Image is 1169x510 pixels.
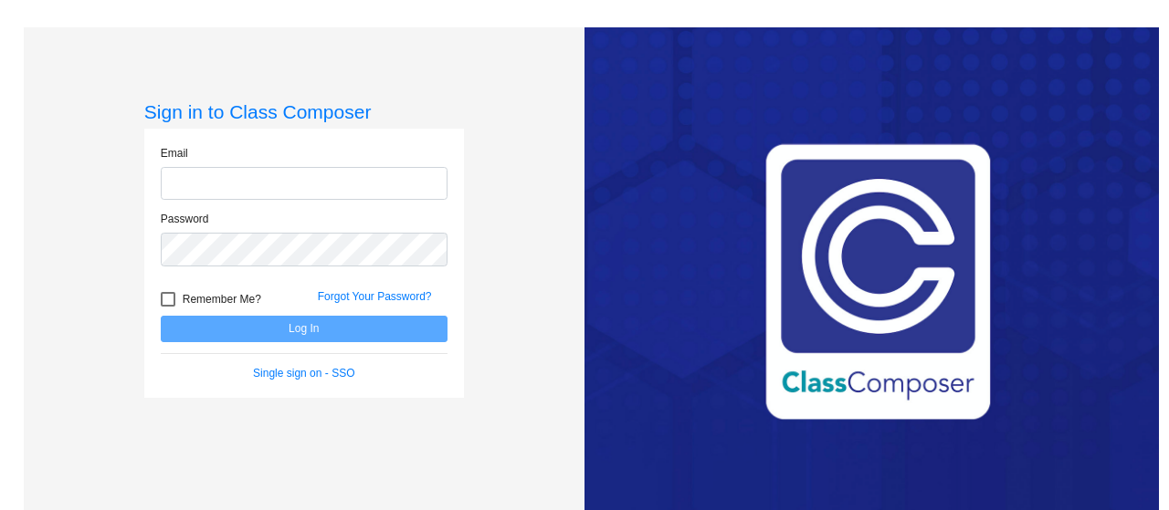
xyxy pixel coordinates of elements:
[161,316,448,342] button: Log In
[161,211,209,227] label: Password
[183,288,261,310] span: Remember Me?
[253,367,354,380] a: Single sign on - SSO
[144,100,464,123] h3: Sign in to Class Composer
[161,145,188,161] label: Email
[318,290,432,303] a: Forgot Your Password?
